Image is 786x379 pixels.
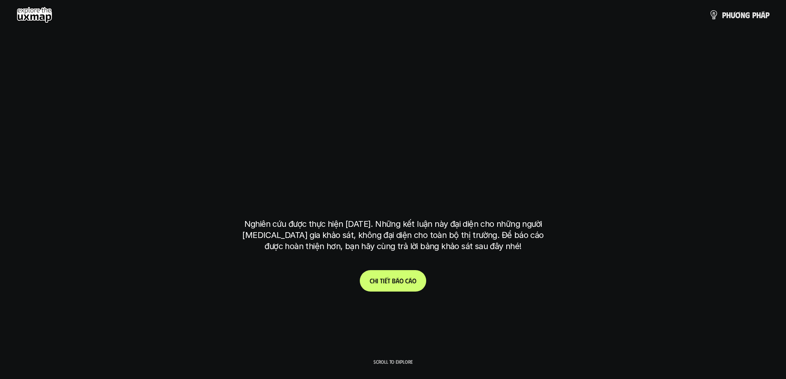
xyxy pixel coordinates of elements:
span: h [373,277,377,285]
span: b [392,277,396,285]
span: ế [385,277,387,285]
span: c [405,277,408,285]
span: n [741,10,745,19]
span: á [761,10,765,19]
h6: Kết quả nghiên cứu [365,80,427,89]
span: o [399,277,404,285]
h1: tại [GEOGRAPHIC_DATA] [246,166,540,200]
span: i [377,277,378,285]
span: o [412,277,416,285]
p: Scroll to explore [373,359,413,365]
span: h [756,10,761,19]
span: p [765,10,769,19]
p: Nghiên cứu được thực hiện [DATE]. Những kết luận này đại diện cho những người [MEDICAL_DATA] gia ... [238,219,548,252]
span: á [396,277,399,285]
span: C [370,277,373,285]
span: h [726,10,731,19]
h1: phạm vi công việc của [243,101,544,135]
span: ơ [735,10,741,19]
span: t [387,277,390,285]
span: á [408,277,412,285]
span: g [745,10,750,19]
a: phươngpháp [709,7,769,23]
span: ư [731,10,735,19]
span: p [752,10,756,19]
span: p [722,10,726,19]
span: t [380,277,383,285]
span: i [383,277,385,285]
